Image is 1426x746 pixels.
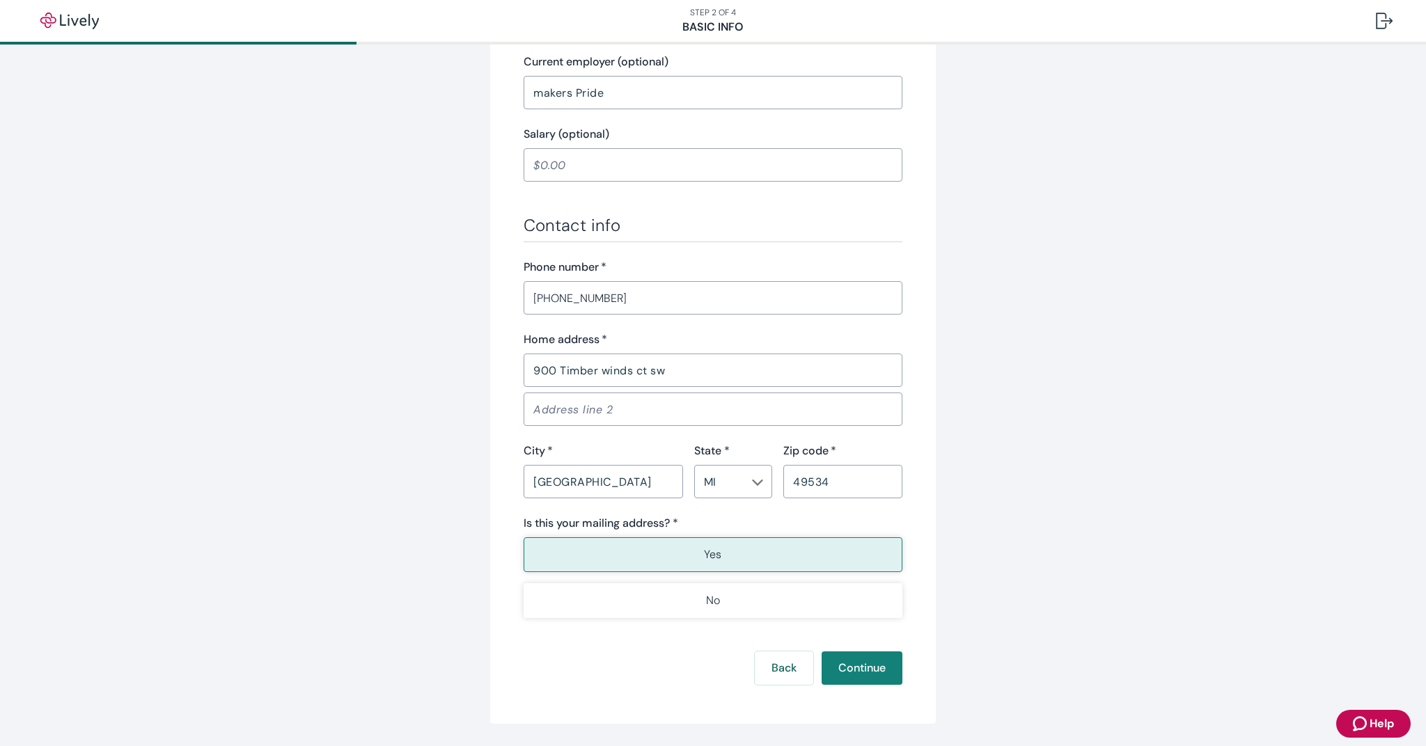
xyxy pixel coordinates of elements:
svg: Zendesk support icon [1353,715,1370,732]
label: State * [694,443,730,459]
button: Back [755,651,813,685]
input: (555) 555-5555 [524,284,902,312]
p: No [706,592,720,609]
span: Help [1370,715,1394,732]
label: Phone number [524,259,606,276]
input: $0.00 [524,151,902,179]
button: Yes [524,537,902,572]
label: Salary (optional) [524,126,609,143]
input: -- [698,472,745,491]
img: Lively [31,13,109,29]
label: Zip code [783,443,836,459]
button: Zendesk support iconHelp [1336,710,1411,738]
button: Continue [822,651,902,685]
input: Zip code [783,468,902,495]
label: Home address [524,331,607,348]
button: No [524,583,902,618]
button: Open [751,475,765,489]
h3: Contact info [524,215,902,236]
svg: Chevron icon [752,477,763,488]
input: Address line 1 [524,356,902,384]
label: City [524,443,553,459]
label: Is this your mailing address? * [524,515,678,532]
button: Log out [1365,4,1404,38]
p: Yes [704,546,721,563]
input: Address line 2 [524,395,902,423]
label: Current employer (optional) [524,54,668,70]
input: City [524,468,683,495]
